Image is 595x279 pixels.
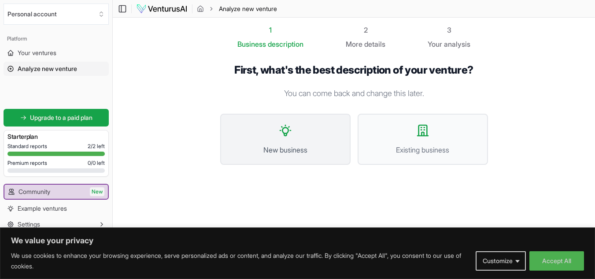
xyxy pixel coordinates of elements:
span: Example ventures [18,204,67,213]
a: Upgrade to a paid plan [4,109,109,126]
span: New [90,187,104,196]
a: Your ventures [4,46,109,60]
button: Existing business [358,114,488,165]
button: New business [220,114,351,165]
span: New business [230,145,341,155]
span: Community [18,187,50,196]
span: 2 / 2 left [88,143,105,150]
p: We value your privacy [11,235,584,246]
button: Accept All [529,251,584,271]
button: Settings [4,217,109,231]
div: Platform [4,32,109,46]
span: Analyze new venture [18,64,77,73]
button: Select an organization [4,4,109,25]
span: Settings [18,220,40,229]
span: details [364,40,385,48]
span: Your [428,39,442,49]
p: We use cookies to enhance your browsing experience, serve personalized ads or content, and analyz... [11,250,469,272]
span: description [268,40,303,48]
div: 3 [428,25,470,35]
p: You can come back and change this later. [220,87,488,100]
span: analysis [444,40,470,48]
nav: breadcrumb [197,4,277,13]
a: Analyze new venture [4,62,109,76]
button: Customize [476,251,526,271]
span: Existing business [367,145,478,155]
span: 0 / 0 left [88,160,105,167]
span: Your ventures [18,48,56,57]
span: Business [237,39,266,49]
a: CommunityNew [4,185,108,199]
span: Upgrade to a paid plan [30,113,92,122]
div: 1 [237,25,303,35]
span: Standard reports [7,143,47,150]
h1: First, what's the best description of your venture? [220,63,488,77]
a: Example ventures [4,201,109,216]
span: Analyze new venture [219,4,277,13]
span: Premium reports [7,160,47,167]
span: More [346,39,362,49]
h3: Starter plan [7,132,105,141]
div: 2 [346,25,385,35]
img: logo [136,4,188,14]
